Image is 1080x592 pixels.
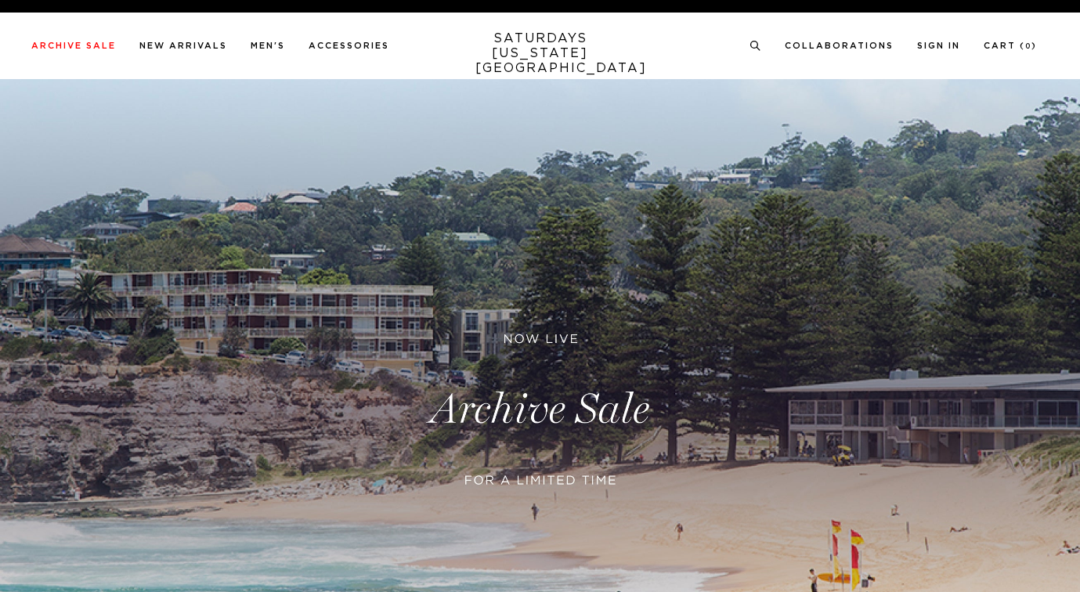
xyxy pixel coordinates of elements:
a: New Arrivals [139,42,227,50]
a: Men's [251,42,285,50]
a: Archive Sale [31,42,116,50]
a: Cart (0) [984,42,1037,50]
a: Collaborations [785,42,894,50]
small: 0 [1025,43,1031,50]
a: SATURDAYS[US_STATE][GEOGRAPHIC_DATA] [475,31,605,76]
a: Accessories [309,42,389,50]
a: Sign In [917,42,960,50]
